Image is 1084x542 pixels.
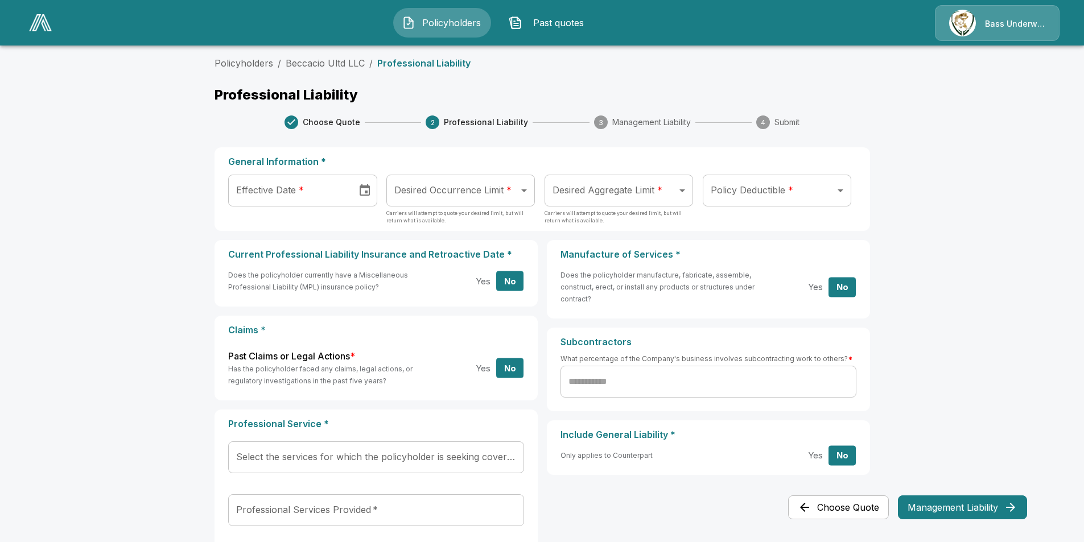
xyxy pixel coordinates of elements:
[599,118,603,127] text: 3
[369,56,373,70] li: /
[353,179,376,202] button: Choose date
[444,117,528,128] span: Professional Liability
[228,249,524,260] p: Current Professional Liability Insurance and Retroactive Date *
[377,59,471,68] p: Professional Liability
[228,325,524,336] p: Claims *
[560,337,856,347] p: Subcontractors
[228,156,856,167] p: General Information *
[829,277,856,297] button: No
[469,271,497,291] button: Yes
[278,56,281,70] li: /
[496,271,524,291] button: No
[469,358,497,378] button: Yes
[527,16,590,30] span: Past quotes
[788,495,889,519] button: Choose Quote
[215,56,870,70] nav: breadcrumb
[29,14,52,31] img: AA Logo
[215,57,273,69] a: Policyholders
[761,118,765,127] text: 4
[509,16,522,30] img: Past quotes Icon
[500,8,598,38] button: Past quotes IconPast quotes
[228,269,426,293] h6: Does the policyholder currently have a Miscellaneous Professional Liability (MPL) insurance policy?
[402,16,415,30] img: Policyholders Icon
[545,209,693,232] p: Carriers will attempt to quote your desired limit, but will return what is available.
[431,118,435,127] text: 2
[802,445,829,465] button: Yes
[393,8,491,38] button: Policyholders IconPolicyholders
[228,419,524,429] p: Professional Service *
[560,269,758,305] h6: Does the policyholder manufacture, fabricate, assemble, construct, erect, or install any products...
[802,277,829,297] button: Yes
[420,16,483,30] span: Policyholders
[560,353,856,365] h6: What percentage of the Company's business involves subcontracting work to others?
[560,449,653,461] h6: Only applies to Counterpart
[386,209,534,232] p: Carriers will attempt to quote your desired limit, but will return what is available.
[829,445,856,465] button: No
[560,249,856,260] p: Manufacture of Services *
[228,363,426,387] h6: Has the policyholder faced any claims, legal actions, or regulatory investigations in the past fi...
[560,429,856,440] p: Include General Liability *
[774,117,799,128] span: Submit
[496,358,524,378] button: No
[286,57,365,69] a: Beccacio Ultd LLC
[228,350,355,363] label: Past Claims or Legal Actions
[898,495,1027,519] button: Management Liability
[215,88,870,102] p: Professional Liability
[612,117,691,128] span: Management Liability
[303,117,360,128] span: Choose Quote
